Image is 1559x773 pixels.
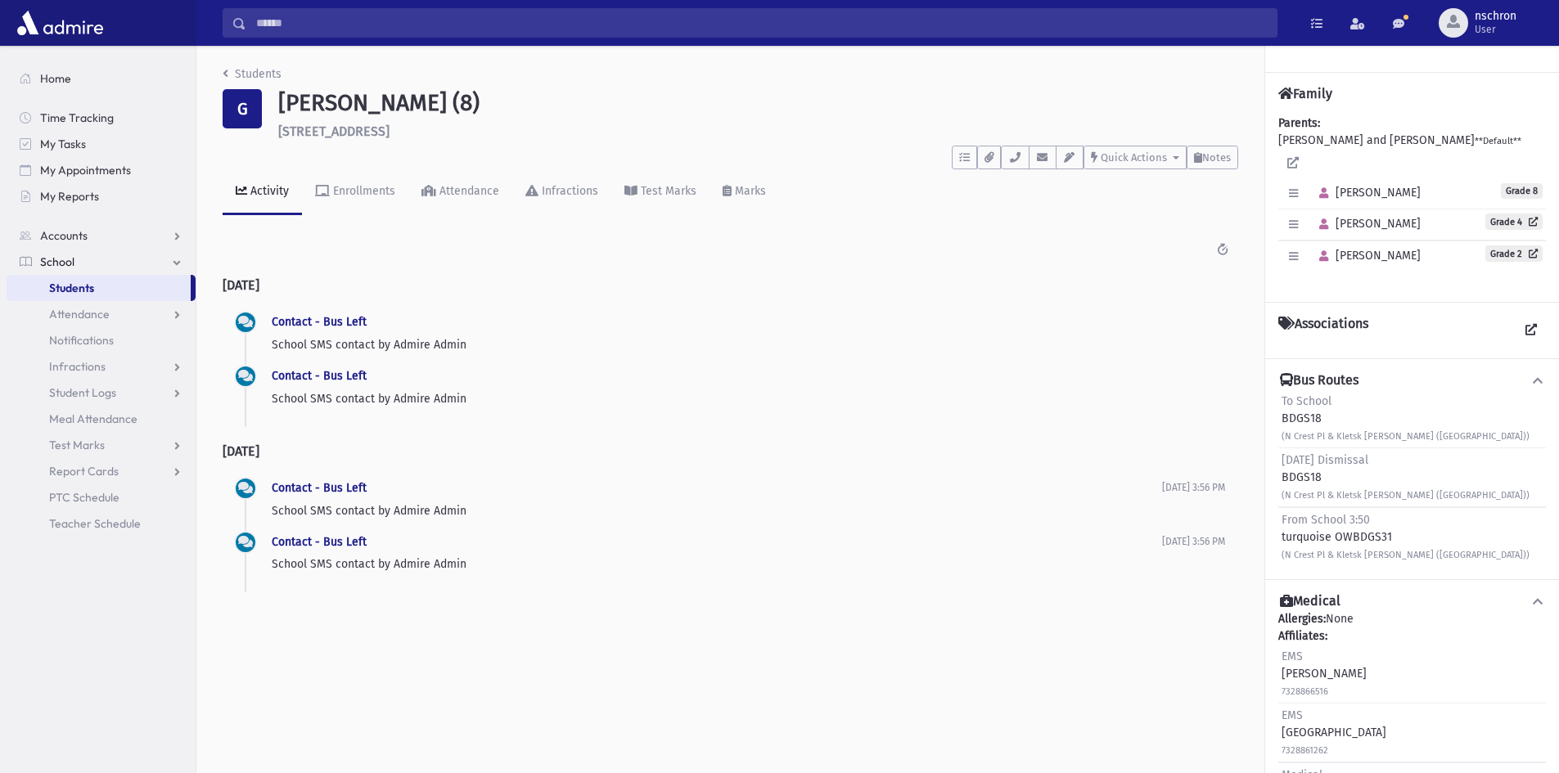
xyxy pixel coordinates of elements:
span: Notes [1202,151,1231,164]
p: School SMS contact by Admire Admin [272,502,1162,519]
a: Contact - Bus Left [272,535,367,549]
a: View all Associations [1516,316,1546,345]
h6: [STREET_ADDRESS] [278,124,1238,139]
button: Quick Actions [1084,146,1187,169]
span: [PERSON_NAME] [1312,249,1421,263]
span: Test Marks [49,438,105,452]
span: PTC Schedule [49,490,119,505]
a: Contact - Bus Left [272,481,367,495]
span: Grade 8 [1501,183,1543,199]
a: School [7,249,196,275]
span: User [1475,23,1516,36]
span: My Appointments [40,163,131,178]
h4: Associations [1278,316,1368,345]
span: nschron [1475,10,1516,23]
div: Marks [732,184,766,198]
div: Test Marks [638,184,696,198]
div: BDGS18 [1282,393,1530,444]
div: Enrollments [330,184,395,198]
span: [DATE] 3:56 PM [1162,482,1225,493]
span: Time Tracking [40,110,114,125]
span: To School [1282,394,1331,408]
small: 7328861262 [1282,745,1328,756]
p: School SMS contact by Admire Admin [272,390,1225,407]
a: PTC Schedule [7,484,196,510]
div: Attendance [436,184,499,198]
a: Grade 2 [1485,245,1543,262]
span: From School 3:50 [1282,513,1370,527]
h4: Bus Routes [1280,372,1358,389]
span: Notifications [49,333,114,348]
small: 7328866516 [1282,686,1328,697]
h2: [DATE] [223,430,1238,472]
b: Parents: [1278,116,1320,130]
a: Grade 4 [1485,213,1543,230]
span: Attendance [49,307,110,321]
span: [PERSON_NAME] [1312,217,1421,231]
span: Student Logs [49,385,116,400]
span: Quick Actions [1101,151,1167,164]
span: Infractions [49,359,106,374]
div: [PERSON_NAME] and [PERSON_NAME] [1278,115,1546,289]
a: Meal Attendance [7,406,196,432]
span: [PERSON_NAME] [1312,186,1421,200]
p: School SMS contact by Admire Admin [272,336,1225,353]
span: My Tasks [40,137,86,151]
a: Notifications [7,327,196,353]
a: My Tasks [7,131,196,157]
span: Accounts [40,228,88,243]
div: G [223,89,262,128]
small: (N Crest Pl & Kletsk [PERSON_NAME] ([GEOGRAPHIC_DATA])) [1282,490,1530,501]
input: Search [246,8,1277,38]
a: Home [7,65,196,92]
div: Activity [247,184,289,198]
img: AdmirePro [13,7,107,39]
span: Students [49,281,94,295]
a: Contact - Bus Left [272,315,367,329]
small: (N Crest Pl & Kletsk [PERSON_NAME] ([GEOGRAPHIC_DATA])) [1282,550,1530,560]
span: School [40,254,74,269]
a: Test Marks [611,169,710,215]
a: Test Marks [7,432,196,458]
button: Medical [1278,593,1546,610]
a: Accounts [7,222,196,249]
div: [GEOGRAPHIC_DATA] [1282,707,1386,758]
div: BDGS18 [1282,452,1530,503]
a: Marks [710,169,779,215]
span: [DATE] 3:56 PM [1162,536,1225,547]
small: (N Crest Pl & Kletsk [PERSON_NAME] ([GEOGRAPHIC_DATA])) [1282,431,1530,442]
h2: [DATE] [223,264,1238,306]
span: My Reports [40,189,99,204]
span: Report Cards [49,464,119,479]
a: Activity [223,169,302,215]
span: EMS [1282,708,1303,722]
a: Student Logs [7,380,196,406]
span: Meal Attendance [49,411,137,426]
span: EMS [1282,649,1303,663]
div: Infractions [538,184,598,198]
span: [DATE] Dismissal [1282,453,1368,467]
a: My Reports [7,183,196,209]
div: turquoise OWBDGS31 [1282,511,1530,563]
p: School SMS contact by Admire Admin [272,555,1162,573]
span: Home [40,71,71,86]
a: Infractions [512,169,611,215]
a: Students [223,67,282,81]
h4: Medical [1280,593,1340,610]
b: Allergies: [1278,612,1326,626]
span: Teacher Schedule [49,516,141,531]
a: Attendance [408,169,512,215]
a: Enrollments [302,169,408,215]
a: Students [7,275,191,301]
a: Attendance [7,301,196,327]
a: Teacher Schedule [7,510,196,537]
b: Affiliates: [1278,629,1327,643]
nav: breadcrumb [223,65,282,89]
h1: [PERSON_NAME] (8) [278,89,1238,117]
a: My Appointments [7,157,196,183]
button: Notes [1187,146,1238,169]
a: Contact - Bus Left [272,369,367,383]
a: Time Tracking [7,105,196,131]
h4: Family [1278,86,1332,101]
div: [PERSON_NAME] [1282,648,1367,699]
